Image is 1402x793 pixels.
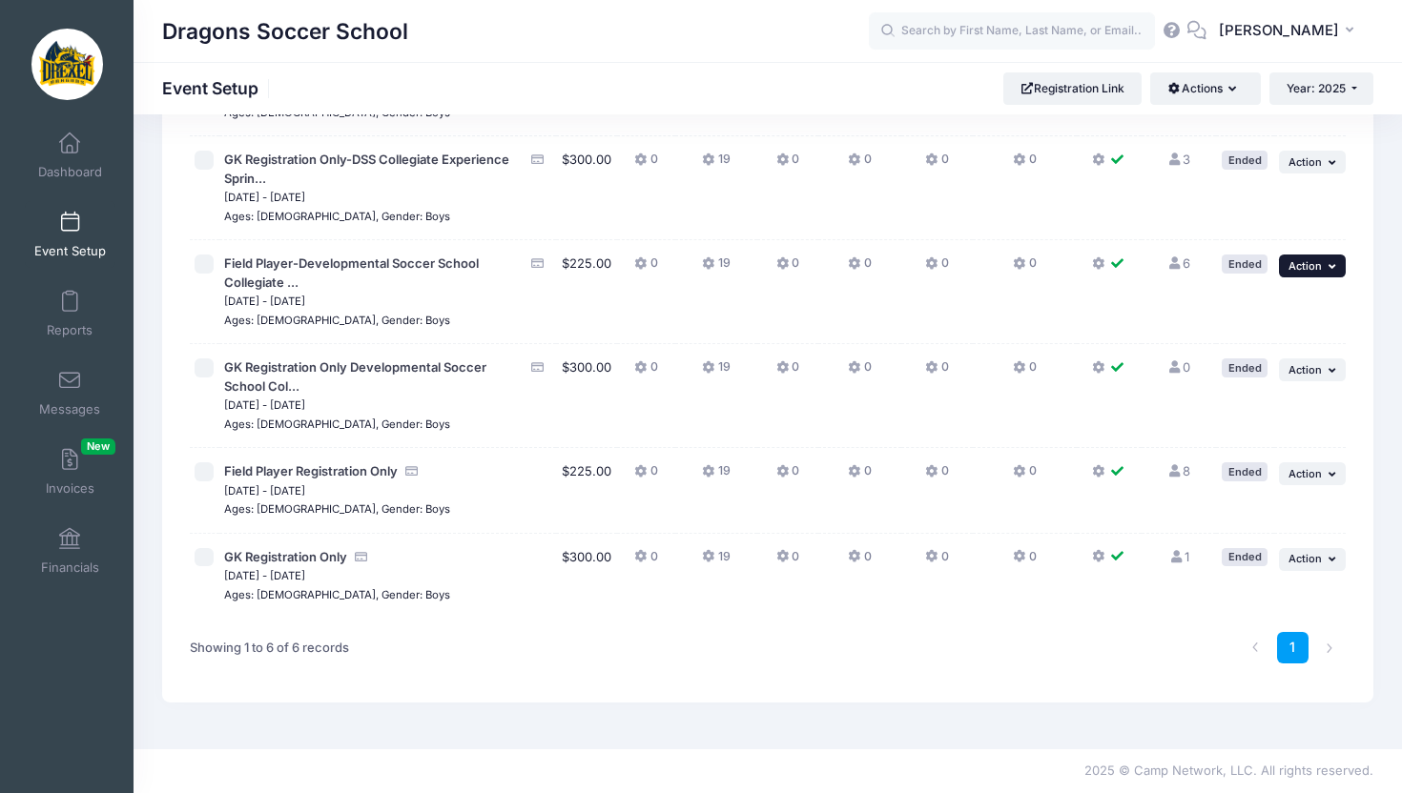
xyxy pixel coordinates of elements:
small: [DATE] - [DATE] [224,191,305,204]
td: $225.00 [556,448,617,534]
span: Action [1289,467,1322,480]
a: Reports [25,280,115,347]
span: Action [1289,552,1322,565]
button: 0 [634,254,657,282]
small: Ages: [DEMOGRAPHIC_DATA], Gender: Boys [224,106,450,119]
button: 0 [848,358,871,386]
a: 1 [1277,632,1309,663]
a: Registration Link [1003,72,1142,105]
span: Invoices [46,480,94,497]
a: 1 [1168,549,1188,564]
button: 19 [702,548,730,576]
small: Ages: [DEMOGRAPHIC_DATA], Gender: Boys [224,417,450,431]
small: Ages: [DEMOGRAPHIC_DATA], Gender: Boys [224,588,450,601]
small: Ages: [DEMOGRAPHIC_DATA], Gender: Boys [224,502,450,516]
td: $300.00 [556,136,617,240]
span: GK Registration Only-DSS Collegiate Experience Sprin... [224,152,509,186]
a: Financials [25,518,115,584]
span: Field Player-Developmental Soccer School Collegiate ... [224,255,479,290]
td: $300.00 [556,534,617,619]
button: 0 [634,151,657,178]
button: 0 [848,548,871,576]
a: 0 [1167,359,1190,375]
div: Ended [1222,462,1268,480]
small: Ages: [DEMOGRAPHIC_DATA], Gender: Boys [224,210,450,223]
small: [DATE] - [DATE] [224,569,305,582]
div: Ended [1222,358,1268,376]
span: Action [1289,155,1322,169]
button: 19 [702,462,730,490]
button: 19 [702,254,730,282]
span: Reports [47,322,93,338]
button: Action [1279,254,1346,277]
button: 0 [925,548,948,576]
a: Event Setup [25,201,115,268]
span: Field Player Registration Only [224,463,398,478]
span: Financials [41,559,99,576]
button: 0 [634,358,657,386]
small: Ages: [DEMOGRAPHIC_DATA], Gender: Boys [224,314,450,327]
img: Dragons Soccer School [31,29,103,100]
button: 0 [925,151,948,178]
i: Accepting Credit Card Payments [529,153,545,166]
button: Actions [1150,72,1260,105]
span: 2025 © Camp Network, LLC. All rights reserved. [1084,762,1373,778]
button: Action [1279,151,1346,173]
a: 3 [1167,152,1190,167]
button: 0 [776,254,799,282]
button: 0 [776,548,799,576]
i: Accepting Credit Card Payments [529,361,545,374]
button: 0 [776,151,799,178]
button: 0 [1013,151,1036,178]
button: 0 [1013,548,1036,576]
h1: Event Setup [162,78,275,98]
span: Action [1289,363,1322,376]
div: Ended [1222,254,1268,273]
button: Action [1279,358,1346,381]
span: GK Registration Only Developmental Soccer School Col... [224,359,486,394]
div: Ended [1222,548,1268,566]
a: 6 [1167,255,1190,271]
button: Action [1279,548,1346,571]
i: Accepting Credit Card Payments [404,465,420,478]
td: $225.00 [556,240,617,344]
button: 0 [1013,462,1036,490]
button: 0 [776,358,799,386]
button: Year: 2025 [1269,72,1373,105]
a: InvoicesNew [25,438,115,505]
a: 8 [1167,463,1190,478]
div: Ended [1222,151,1268,169]
button: 0 [848,254,871,282]
a: Messages [25,359,115,426]
span: Messages [39,401,100,417]
button: 0 [1013,358,1036,386]
small: [DATE] - [DATE] [224,295,305,308]
span: GK Registration Only [224,549,347,564]
button: 0 [848,462,871,490]
button: [PERSON_NAME] [1206,10,1373,53]
i: Accepting Credit Card Payments [354,551,369,563]
button: 0 [925,254,948,282]
button: Action [1279,462,1346,485]
td: $300.00 [556,344,617,448]
a: Dashboard [25,122,115,189]
small: [DATE] - [DATE] [224,398,305,412]
input: Search by First Name, Last Name, or Email... [869,12,1155,51]
span: [PERSON_NAME] [1219,20,1339,41]
button: 0 [776,462,799,490]
span: Dashboard [38,164,102,180]
button: 19 [702,358,730,386]
span: Action [1289,259,1322,273]
small: [DATE] - [DATE] [224,484,305,498]
button: 0 [634,548,657,576]
div: Showing 1 to 6 of 6 records [190,626,349,670]
button: 0 [848,151,871,178]
span: New [81,438,115,455]
button: 0 [1013,254,1036,282]
h1: Dragons Soccer School [162,10,408,53]
button: 19 [702,151,730,178]
i: Accepting Credit Card Payments [529,257,545,270]
button: 0 [634,462,657,490]
button: 0 [925,462,948,490]
button: 0 [925,358,948,386]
